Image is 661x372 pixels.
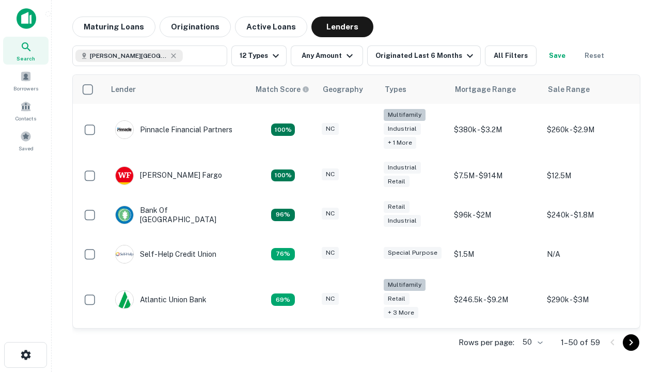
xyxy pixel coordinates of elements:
div: Originated Last 6 Months [375,50,476,62]
td: $1.5M [449,235,542,274]
img: picture [116,206,133,224]
div: Matching Properties: 26, hasApolloMatch: undefined [271,123,295,136]
td: $12.5M [542,156,635,195]
div: Matching Properties: 11, hasApolloMatch: undefined [271,248,295,260]
span: [PERSON_NAME][GEOGRAPHIC_DATA], [GEOGRAPHIC_DATA] [90,51,167,60]
th: Capitalize uses an advanced AI algorithm to match your search with the best lender. The match sco... [249,75,317,104]
button: Lenders [311,17,373,37]
th: Sale Range [542,75,635,104]
a: Contacts [3,97,49,125]
td: $260k - $2.9M [542,104,635,156]
a: Borrowers [3,67,49,95]
div: Sale Range [548,83,590,96]
th: Lender [105,75,249,104]
div: Capitalize uses an advanced AI algorithm to match your search with the best lender. The match sco... [256,84,309,95]
img: picture [116,245,133,263]
div: + 3 more [384,307,418,319]
div: NC [322,123,339,135]
div: Matching Properties: 10, hasApolloMatch: undefined [271,293,295,306]
div: Retail [384,201,410,213]
div: Industrial [384,123,421,135]
td: $240k - $1.8M [542,195,635,235]
button: Originations [160,17,231,37]
div: Retail [384,293,410,305]
img: picture [116,121,133,138]
button: Active Loans [235,17,307,37]
td: $380k - $3.2M [449,104,542,156]
div: Pinnacle Financial Partners [115,120,232,139]
div: Mortgage Range [455,83,516,96]
div: NC [322,293,339,305]
img: capitalize-icon.png [17,8,36,29]
button: All Filters [485,45,537,66]
h6: Match Score [256,84,307,95]
div: Industrial [384,215,421,227]
th: Mortgage Range [449,75,542,104]
div: Geography [323,83,363,96]
a: Saved [3,127,49,154]
div: Multifamily [384,109,426,121]
td: $246.5k - $9.2M [449,274,542,326]
div: Self-help Credit Union [115,245,216,263]
td: $290k - $3M [542,274,635,326]
div: Lender [111,83,136,96]
button: Reset [578,45,611,66]
div: Industrial [384,162,421,174]
p: Rows per page: [459,336,514,349]
div: Atlantic Union Bank [115,290,207,309]
div: Retail [384,176,410,188]
button: Maturing Loans [72,17,155,37]
img: picture [116,167,133,184]
span: Borrowers [13,84,38,92]
td: N/A [542,235,635,274]
div: Bank Of [GEOGRAPHIC_DATA] [115,206,239,224]
a: Search [3,37,49,65]
div: + 1 more [384,137,416,149]
div: Matching Properties: 15, hasApolloMatch: undefined [271,169,295,182]
div: NC [322,168,339,180]
div: Multifamily [384,279,426,291]
p: 1–50 of 59 [561,336,600,349]
td: $7.5M - $914M [449,156,542,195]
div: [PERSON_NAME] Fargo [115,166,222,185]
img: picture [116,291,133,308]
span: Saved [19,144,34,152]
div: Types [385,83,406,96]
div: 50 [518,335,544,350]
iframe: Chat Widget [609,289,661,339]
th: Types [379,75,449,104]
span: Search [17,54,35,63]
button: Any Amount [291,45,363,66]
button: Save your search to get updates of matches that match your search criteria. [541,45,574,66]
span: Contacts [15,114,36,122]
td: $96k - $2M [449,195,542,235]
div: Special Purpose [384,247,442,259]
button: Go to next page [623,334,639,351]
th: Geography [317,75,379,104]
div: NC [322,247,339,259]
button: 12 Types [231,45,287,66]
button: Originated Last 6 Months [367,45,481,66]
div: Matching Properties: 14, hasApolloMatch: undefined [271,209,295,221]
div: NC [322,208,339,220]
